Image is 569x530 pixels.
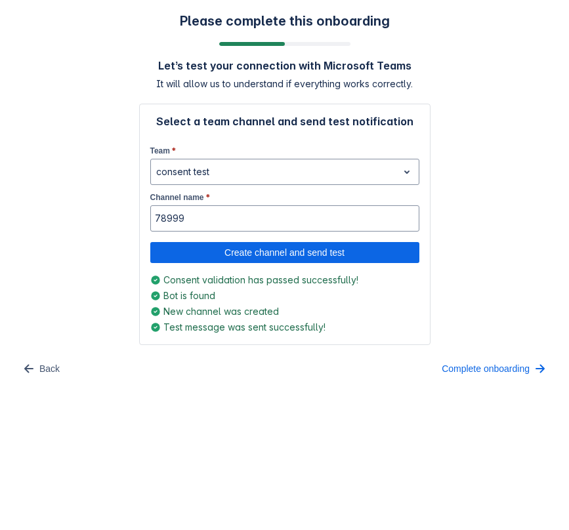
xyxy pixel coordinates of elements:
span: Consent validation has passed successfully! [150,275,161,285]
span: Bot is found [163,289,215,302]
label: Channel name [150,192,210,203]
span: Bot is found [150,291,161,301]
h3: Please complete this onboarding [180,13,390,29]
button: Complete onboarding [434,358,556,379]
h4: Select a team channel and send test notification [156,115,413,128]
button: Back [13,358,68,379]
button: Create channel and send test [150,242,419,263]
label: Team [150,146,176,156]
span: Create channel and send test [158,242,411,263]
span: New channel was created [163,305,279,318]
span: required [204,192,210,202]
span: Complete onboarding [442,358,530,379]
span: required [170,146,176,155]
h4: Let’s test your connection with Microsoft Teams [158,59,411,72]
span: open [399,164,415,180]
span: Test message was sent successfully! [150,322,161,333]
span: Test message was sent successfully! [163,321,326,334]
span: Back [39,358,60,379]
span: It will allow us to understand if everything works correctly. [156,77,413,91]
span: New channel was created [150,306,161,317]
span: Consent validation has passed successfully! [163,274,358,287]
